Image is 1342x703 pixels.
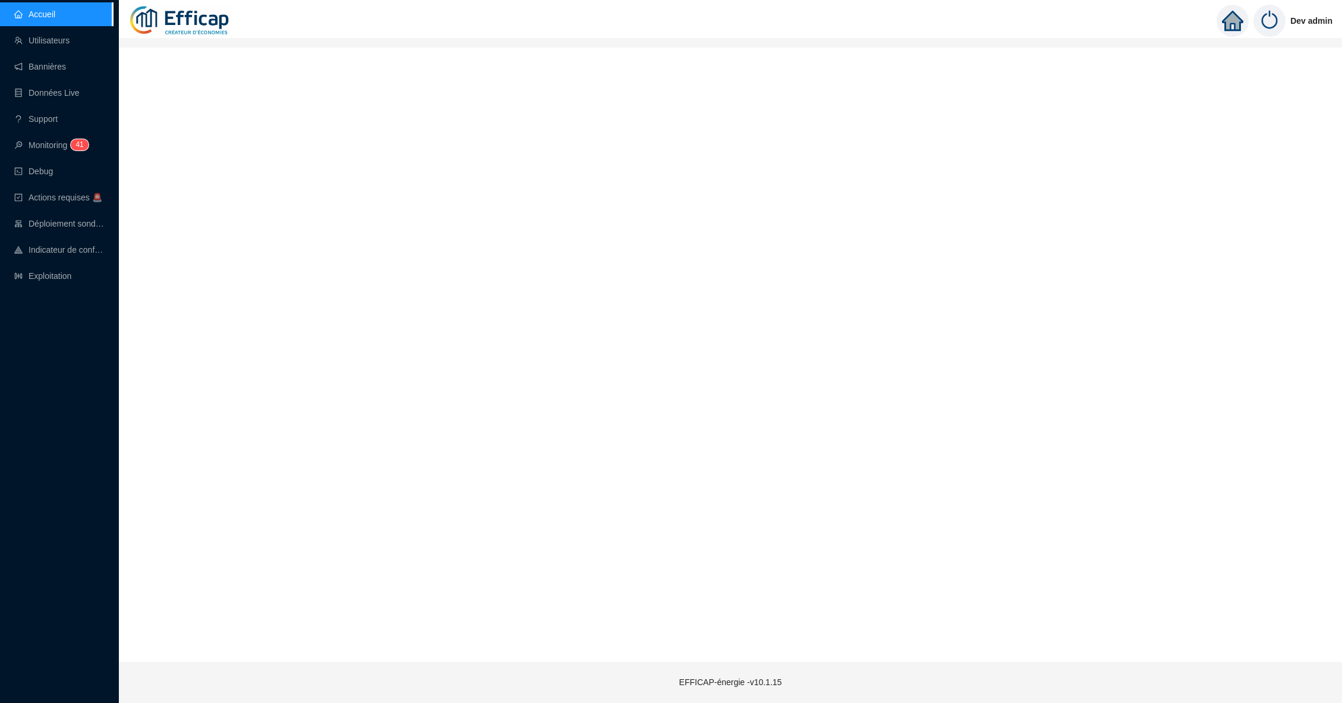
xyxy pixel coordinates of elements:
[14,193,23,202] span: check-square
[80,140,84,149] span: 1
[1222,10,1243,32] span: home
[14,271,71,281] a: slidersExploitation
[14,88,80,98] a: databaseDonnées Live
[14,140,85,150] a: monitorMonitoring41
[1290,2,1332,40] span: Dev admin
[1253,5,1286,37] img: power
[71,139,88,150] sup: 41
[29,193,102,202] span: Actions requises 🚨
[14,62,66,71] a: notificationBannières
[679,677,782,687] span: EFFICAP-énergie - v10.1.15
[14,36,70,45] a: teamUtilisateurs
[14,10,55,19] a: homeAccueil
[75,140,80,149] span: 4
[14,219,105,228] a: clusterDéploiement sondes
[14,114,58,124] a: questionSupport
[14,245,105,255] a: heat-mapIndicateur de confort
[14,167,53,176] a: codeDebug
